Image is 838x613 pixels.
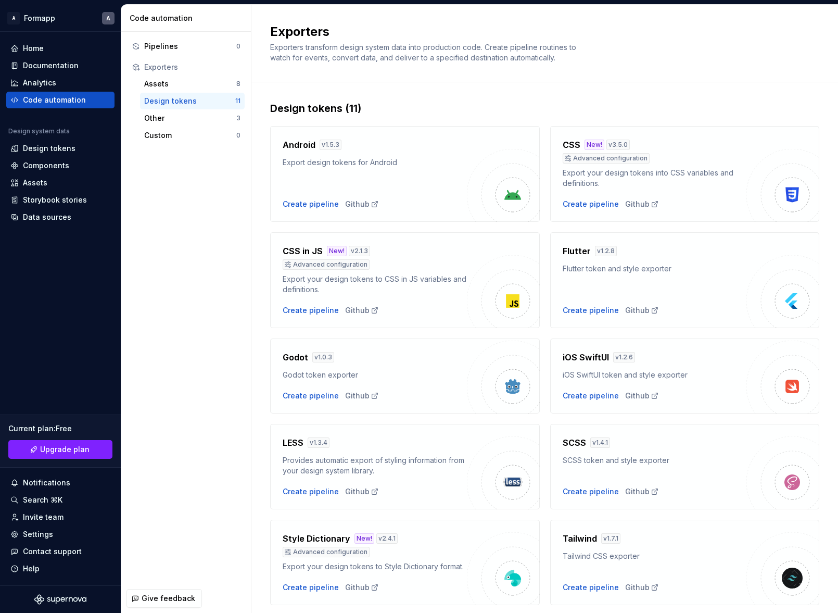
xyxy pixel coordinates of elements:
a: Storybook stories [6,192,115,208]
div: Formapp [24,13,55,23]
button: Pipelines0 [128,38,245,55]
a: Invite team [6,509,115,526]
a: Assets [6,174,115,191]
div: 0 [236,42,240,51]
a: Github [345,391,379,401]
div: 8 [236,80,240,88]
div: Exporters [144,62,240,72]
div: 3 [236,114,240,122]
div: Create pipeline [563,199,619,209]
div: Flutter token and style exporter [563,264,747,274]
a: Github [345,199,379,209]
div: Create pipeline [563,391,619,401]
a: Components [6,157,115,174]
a: Github [625,582,659,593]
div: Github [625,199,659,209]
div: Create pipeline [283,305,339,316]
div: Settings [23,529,53,540]
div: v 1.2.6 [613,352,635,362]
a: Github [625,391,659,401]
div: Advanced configuration [283,547,370,557]
div: A [106,14,110,22]
h4: LESS [283,436,303,449]
div: Custom [144,130,236,141]
button: Create pipeline [283,391,339,401]
div: SCSS token and style exporter [563,455,747,466]
div: Design tokens (11) [270,101,819,116]
button: Notifications [6,474,115,491]
div: Components [23,160,69,171]
svg: Supernova Logo [34,594,86,605]
div: Home [23,43,44,54]
a: Documentation [6,57,115,74]
a: Data sources [6,209,115,226]
div: Invite team [23,512,64,522]
button: Design tokens11 [140,93,245,109]
div: v 1.7.1 [601,533,620,544]
button: Create pipeline [563,582,619,593]
div: Tailwind CSS exporter [563,551,747,561]
div: Github [345,582,379,593]
div: v 1.2.8 [595,246,617,256]
div: v 1.4.1 [590,437,610,448]
a: Settings [6,526,115,543]
div: Data sources [23,212,71,222]
div: Export design tokens for Android [283,157,467,168]
div: Search ⌘K [23,495,62,505]
div: iOS SwiftUI token and style exporter [563,370,747,380]
div: Other [144,113,236,123]
div: New! [327,246,347,256]
div: v 1.0.3 [312,352,334,362]
h2: Exporters [270,23,807,40]
div: Provides automatic export of styling information from your design system library. [283,455,467,476]
button: Create pipeline [563,305,619,316]
div: Analytics [23,78,56,88]
a: Github [625,305,659,316]
div: Assets [144,79,236,89]
button: Other3 [140,110,245,127]
a: Github [345,486,379,497]
button: Create pipeline [283,486,339,497]
a: Design tokens [6,140,115,157]
div: A [7,12,20,24]
button: Create pipeline [283,582,339,593]
div: Design tokens [23,143,75,154]
div: v 2.4.1 [376,533,398,544]
button: Create pipeline [283,199,339,209]
button: Give feedback [126,589,202,608]
h4: Flutter [563,245,591,257]
button: AFormappA [2,7,119,29]
div: Code automation [130,13,247,23]
div: 0 [236,131,240,140]
div: Current plan : Free [8,423,112,434]
h4: Android [283,139,315,151]
div: Code automation [23,95,86,105]
a: Assets8 [140,76,245,92]
a: Custom0 [140,127,245,144]
div: Export your design tokens into CSS variables and definitions. [563,168,747,189]
button: Help [6,560,115,577]
a: Github [345,305,379,316]
button: Create pipeline [563,486,619,497]
span: Exporters transform design system data into production code. Create pipeline routines to watch fo... [270,43,578,62]
div: Github [625,486,659,497]
div: New! [354,533,374,544]
a: Code automation [6,92,115,108]
div: Storybook stories [23,195,87,205]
